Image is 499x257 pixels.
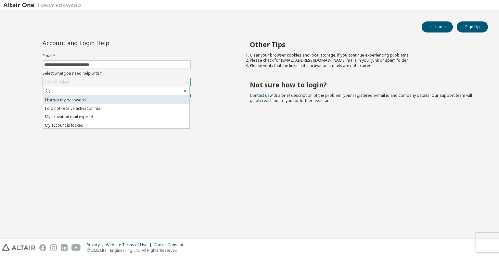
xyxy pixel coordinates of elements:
[44,80,70,85] div: Click to select
[250,53,477,58] li: Clear your browser cookies and local storage, if you continue experiencing problems.
[43,78,190,86] div: Click to select
[457,21,488,32] button: Sign Up
[422,21,453,32] button: Login
[43,71,191,76] label: Select what you need help with
[250,93,270,98] a: Contact us
[71,244,81,251] img: youtube.svg
[50,244,57,251] img: instagram.svg
[43,96,189,104] li: I forgot my password
[250,58,477,63] li: Please check for [EMAIL_ADDRESS][DOMAIN_NAME] mails in your junk or spam folder.
[154,242,187,248] div: Cookie Consent
[87,242,106,248] div: Privacy
[2,244,35,251] img: altair_logo.svg
[39,244,46,251] img: facebook.svg
[43,40,161,45] div: Account and Login Help
[87,248,187,253] p: © 2025 Altair Engineering, Inc. All Rights Reserved.
[3,2,84,8] img: Altair One
[250,40,477,49] h2: Other Tips
[250,81,477,89] h2: Not sure how to login?
[61,244,68,251] img: linkedin.svg
[250,63,477,68] li: Please verify that the links in the activation e-mails are not expired.
[43,53,191,58] label: Email
[106,242,154,248] div: Website Terms of Use
[250,93,472,103] span: with a brief description of the problem, your registered e-mail id and company details. Our suppo...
